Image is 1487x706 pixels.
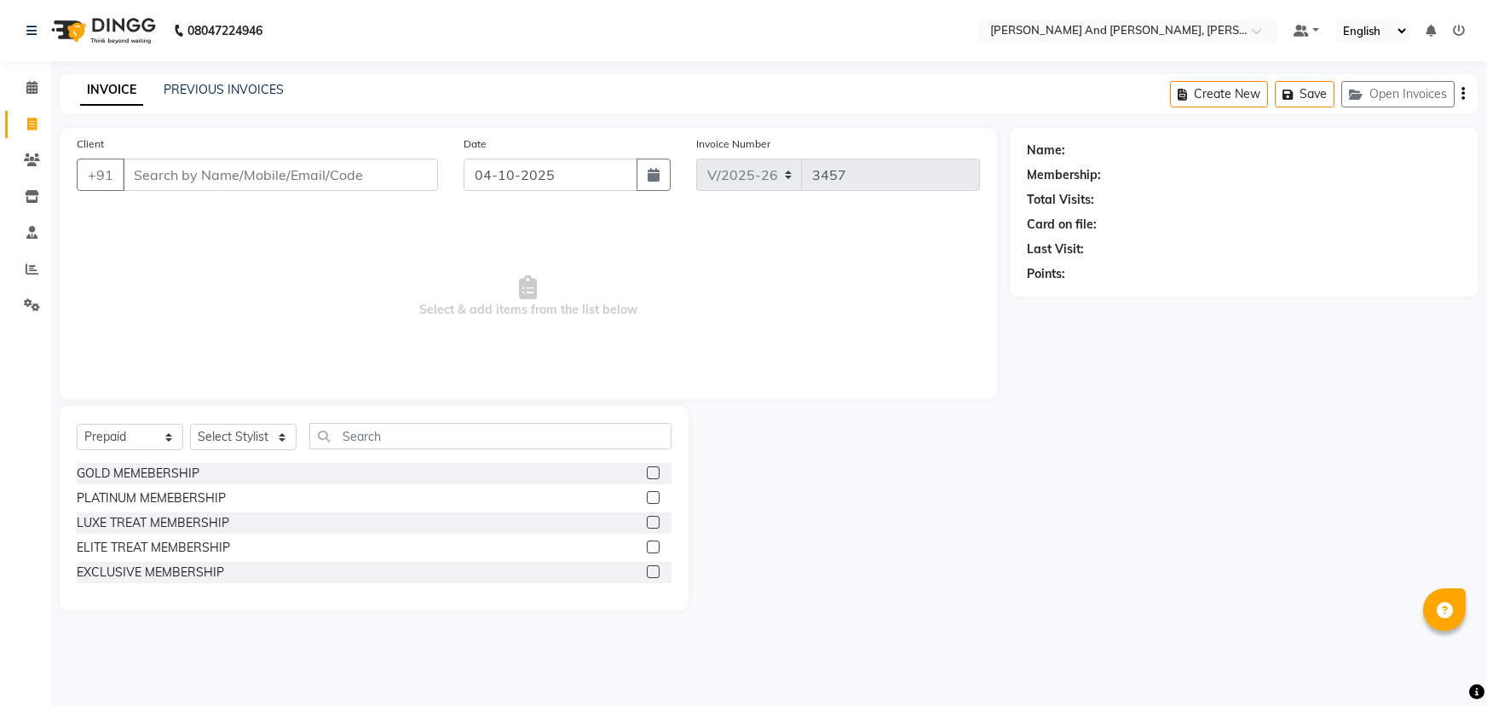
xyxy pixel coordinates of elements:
input: Search [309,423,671,449]
input: Search by Name/Mobile/Email/Code [123,159,438,191]
b: 08047224946 [187,7,262,55]
span: Select & add items from the list below [77,211,980,382]
div: Membership: [1027,166,1101,184]
label: Invoice Number [696,136,770,152]
a: INVOICE [80,75,143,106]
img: logo [43,7,160,55]
label: Client [77,136,104,152]
div: LUXE TREAT MEMBERSHIP [77,514,229,532]
button: Open Invoices [1341,81,1455,107]
div: GOLD MEMEBERSHIP [77,465,199,483]
button: Create New [1170,81,1268,107]
div: Name: [1027,142,1065,159]
div: Last Visit: [1027,240,1084,258]
a: PREVIOUS INVOICES [164,82,284,97]
iframe: chat widget [1415,638,1470,689]
div: PLATINUM MEMEBERSHIP [77,489,226,507]
div: Card on file: [1027,216,1097,234]
button: +91 [77,159,124,191]
label: Date [464,136,487,152]
div: Total Visits: [1027,191,1094,209]
div: EXCLUSIVE MEMBERSHIP [77,564,224,582]
div: Points: [1027,265,1065,283]
div: ELITE TREAT MEMBERSHIP [77,539,230,557]
button: Save [1275,81,1334,107]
